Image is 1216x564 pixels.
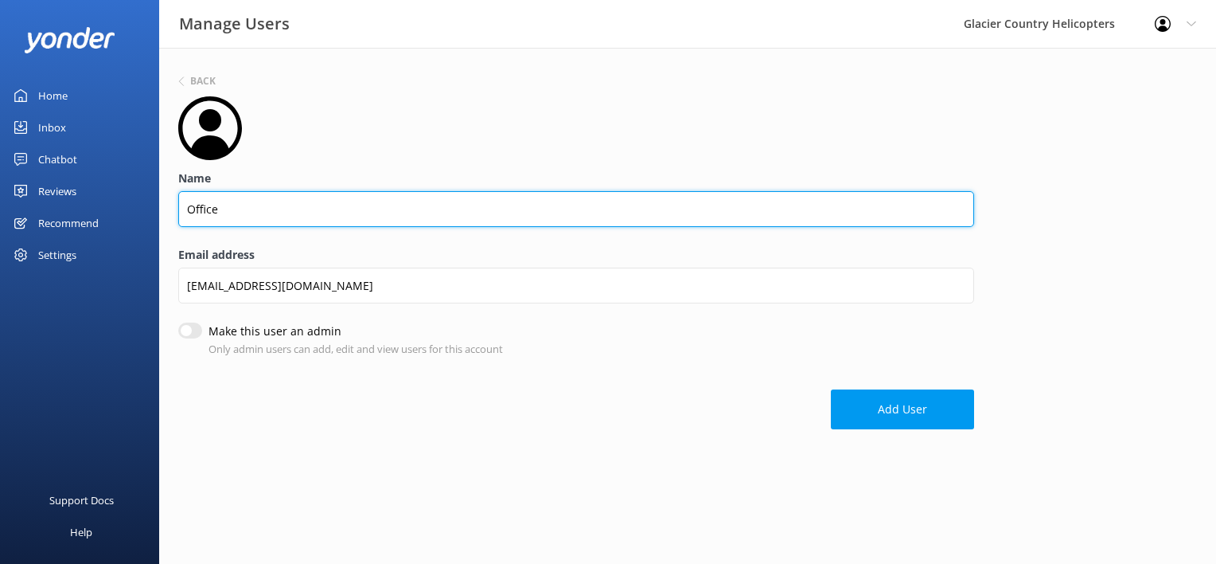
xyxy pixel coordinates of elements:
div: Recommend [38,207,99,239]
label: Name [178,170,974,187]
div: Home [38,80,68,112]
div: Chatbot [38,143,77,175]
button: Add User [831,390,974,429]
input: Name [178,191,974,227]
img: yonder-white-logo.png [24,27,115,53]
div: Reviews [38,175,76,207]
div: Inbox [38,112,66,143]
label: Make this user an admin [209,323,495,340]
p: Only admin users can add, edit and view users for this account [209,341,503,358]
div: Settings [38,239,76,271]
input: Email [178,268,974,304]
div: Help [70,516,92,548]
h6: Back [190,76,216,86]
label: Email address [178,246,974,264]
button: Back [178,76,216,86]
h3: Manage Users [179,11,290,37]
div: Support Docs [49,484,114,516]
